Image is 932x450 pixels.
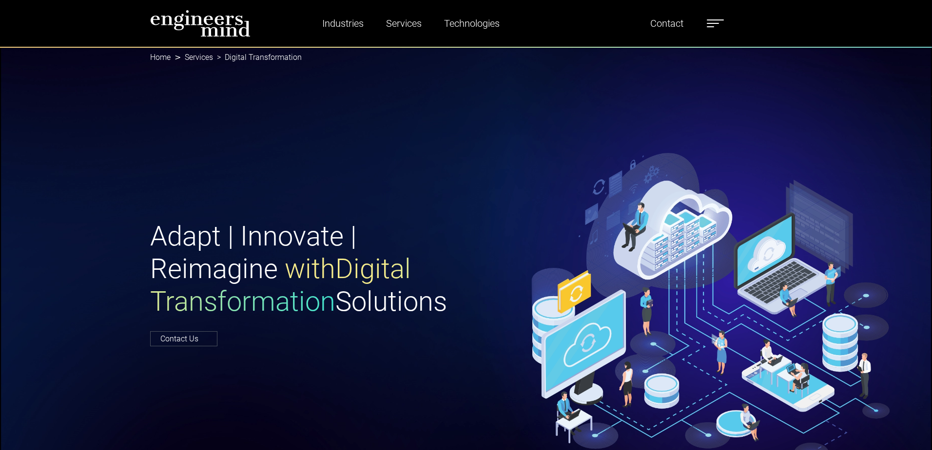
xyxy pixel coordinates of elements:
a: Home [150,53,171,62]
span: with Digital Transformation [150,253,411,318]
a: Services [185,53,213,62]
a: Industries [318,12,368,35]
li: Digital Transformation [213,52,302,63]
a: Services [382,12,426,35]
h1: Adapt | Innovate | Reimagine Solutions [150,220,460,319]
img: logo [150,10,251,37]
a: Contact [646,12,687,35]
a: Contact Us [150,331,217,346]
a: Technologies [440,12,504,35]
nav: breadcrumb [150,47,782,68]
